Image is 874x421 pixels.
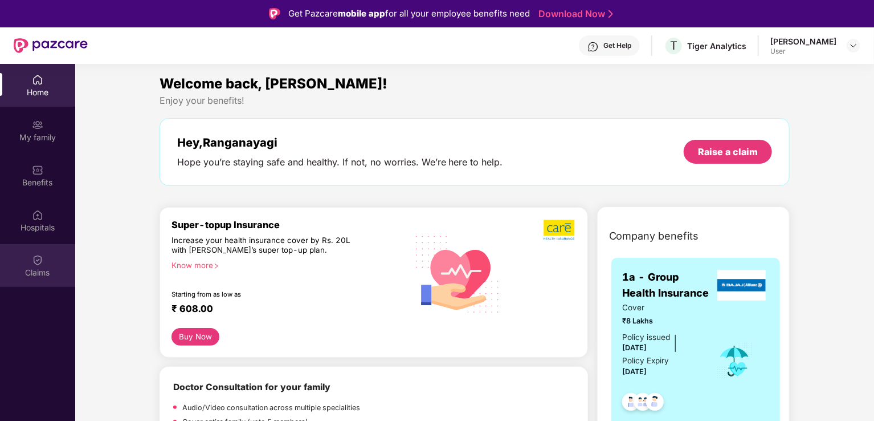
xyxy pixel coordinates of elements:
img: svg+xml;base64,PHN2ZyBpZD0iQmVuZWZpdHMiIHhtbG5zPSJodHRwOi8vd3d3LnczLm9yZy8yMDAwL3N2ZyIgd2lkdGg9Ij... [32,164,43,176]
div: User [770,47,836,56]
div: Raise a claim [698,145,758,158]
img: svg+xml;base64,PHN2ZyB4bWxucz0iaHR0cDovL3d3dy53My5vcmcvMjAwMC9zdmciIHdpZHRoPSI0OC45NDMiIGhlaWdodD... [641,390,669,418]
a: Download Now [538,8,610,20]
button: Buy Now [171,328,220,346]
span: Welcome back, [PERSON_NAME]! [160,75,387,92]
img: svg+xml;base64,PHN2ZyBpZD0iRHJvcGRvd24tMzJ4MzIiIHhtbG5zPSJodHRwOi8vd3d3LnczLm9yZy8yMDAwL3N2ZyIgd2... [849,41,858,50]
img: New Pazcare Logo [14,38,88,53]
p: Audio/Video consultation across multiple specialities [182,402,360,414]
div: Policy issued [623,331,671,343]
div: [PERSON_NAME] [770,36,836,47]
b: Doctor Consultation for your family [173,382,330,392]
div: Get Help [603,41,631,50]
div: Know more [171,261,401,269]
div: Policy Expiry [623,355,669,367]
span: [DATE] [623,343,647,352]
img: svg+xml;base64,PHN2ZyBpZD0iSG9zcGl0YWxzIiB4bWxucz0iaHR0cDovL3d3dy53My5vcmcvMjAwMC9zdmciIHdpZHRoPS... [32,209,43,221]
span: ₹8 Lakhs [623,315,701,327]
img: insurerLogo [717,270,766,301]
img: Stroke [608,8,613,20]
div: Starting from as low as [171,290,359,298]
img: b5dec4f62d2307b9de63beb79f102df3.png [544,219,576,241]
img: svg+xml;base64,PHN2ZyB3aWR0aD0iMjAiIGhlaWdodD0iMjAiIHZpZXdCb3g9IjAgMCAyMCAyMCIgZmlsbD0ibm9uZSIgeG... [32,119,43,131]
div: Hey, Ranganayagi [177,136,503,149]
div: Super-topup Insurance [171,219,407,230]
img: svg+xml;base64,PHN2ZyB4bWxucz0iaHR0cDovL3d3dy53My5vcmcvMjAwMC9zdmciIHhtbG5zOnhsaW5rPSJodHRwOi8vd3... [407,222,509,325]
img: svg+xml;base64,PHN2ZyB4bWxucz0iaHR0cDovL3d3dy53My5vcmcvMjAwMC9zdmciIHdpZHRoPSI0OC45MTUiIGhlaWdodD... [629,390,657,418]
strong: mobile app [338,8,385,19]
div: Get Pazcare for all your employee benefits need [288,7,530,21]
span: Company benefits [609,228,699,244]
div: Increase your health insurance cover by Rs. 20L with [PERSON_NAME]’s super top-up plan. [171,236,358,256]
span: 1a - Group Health Insurance [623,269,714,302]
span: [DATE] [623,367,647,376]
img: icon [716,342,753,380]
img: svg+xml;base64,PHN2ZyBpZD0iSG9tZSIgeG1sbnM9Imh0dHA6Ly93d3cudzMub3JnLzIwMDAvc3ZnIiB3aWR0aD0iMjAiIG... [32,74,43,86]
img: svg+xml;base64,PHN2ZyBpZD0iQ2xhaW0iIHhtbG5zPSJodHRwOi8vd3d3LnczLm9yZy8yMDAwL3N2ZyIgd2lkdGg9IjIwIi... [32,254,43,266]
span: right [213,263,219,269]
span: T [670,39,677,52]
span: Cover [623,302,701,314]
div: Tiger Analytics [687,41,746,51]
img: Logo [269,8,280,19]
img: svg+xml;base64,PHN2ZyB4bWxucz0iaHR0cDovL3d3dy53My5vcmcvMjAwMC9zdmciIHdpZHRoPSI0OC45NDMiIGhlaWdodD... [617,390,645,418]
img: svg+xml;base64,PHN2ZyBpZD0iSGVscC0zMngzMiIgeG1sbnM9Imh0dHA6Ly93d3cudzMub3JnLzIwMDAvc3ZnIiB3aWR0aD... [587,41,599,52]
div: Hope you’re staying safe and healthy. If not, no worries. We’re here to help. [177,156,503,168]
div: ₹ 608.00 [171,303,396,317]
div: Enjoy your benefits! [160,95,790,107]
